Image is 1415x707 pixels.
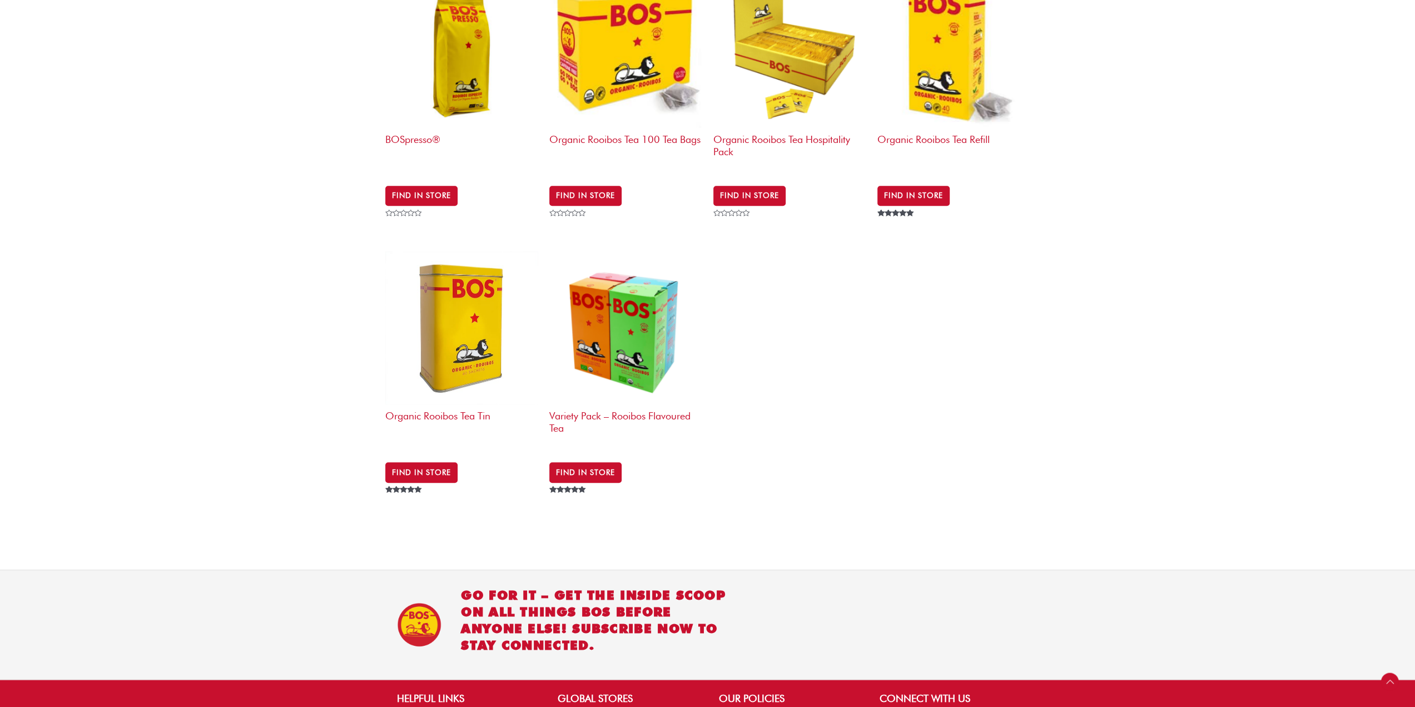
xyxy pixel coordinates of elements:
a: BUY IN STORE [549,462,622,482]
h2: Organic Rooibos Tea 100 Tea Bags [549,128,702,171]
a: BUY IN STORE [877,186,950,206]
h2: OUR POLICIES [719,691,857,706]
h2: GLOBAL STORES [558,691,696,706]
a: BUY IN STORE [385,186,458,206]
h2: HELPFUL LINKS [397,691,535,706]
h2: Organic Rooibos Tea Tin [385,404,538,447]
a: BUY IN STORE [549,186,622,206]
h2: Variety Pack – Rooibos Flavoured Tea [549,404,702,447]
h2: BOSpresso® [385,128,538,171]
h2: Organic Rooibos Tea Hospitality Pack [713,128,866,171]
a: Organic Rooibos Tea Tin [385,251,538,452]
h2: Go for it – get the inside scoop on all things BOS before anyone else! Subscribe now to stay conn... [461,587,731,654]
a: Variety Pack – Rooibos Flavoured Tea [549,251,702,452]
a: BUY IN STORE [713,186,786,206]
img: BOS Ice Tea [397,602,441,647]
img: BOS_tea-bag-tin-copy-1 [385,251,538,404]
span: Rated out of 5 [385,486,423,518]
a: BUY IN STORE [385,462,458,482]
span: Rated out of 5 [877,210,916,242]
img: Variety Pack - Rooibos Flavoured Tea [549,251,702,404]
span: Rated out of 5 [549,486,588,518]
h2: CONNECT WITH US [880,691,1018,706]
h2: Organic Rooibos Tea Refill [877,128,1030,171]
